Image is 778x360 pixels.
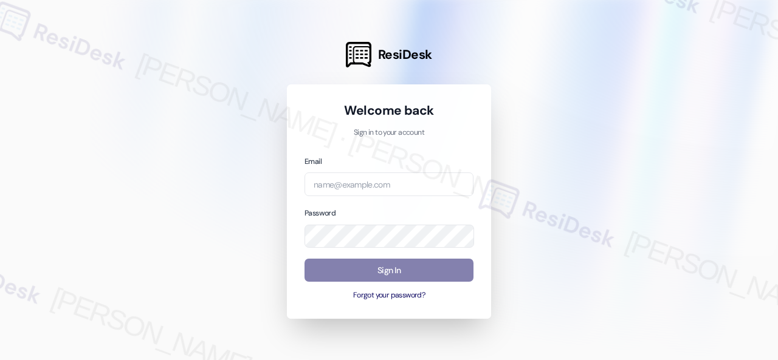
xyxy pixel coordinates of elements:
span: ResiDesk [378,46,432,63]
label: Email [305,157,322,166]
button: Sign In [305,259,473,282]
p: Sign in to your account [305,127,473,138]
button: Forgot your password? [305,290,473,301]
label: Password [305,208,336,218]
h1: Welcome back [305,102,473,119]
input: name@example.com [305,172,473,196]
img: ResiDesk Logo [346,42,371,67]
